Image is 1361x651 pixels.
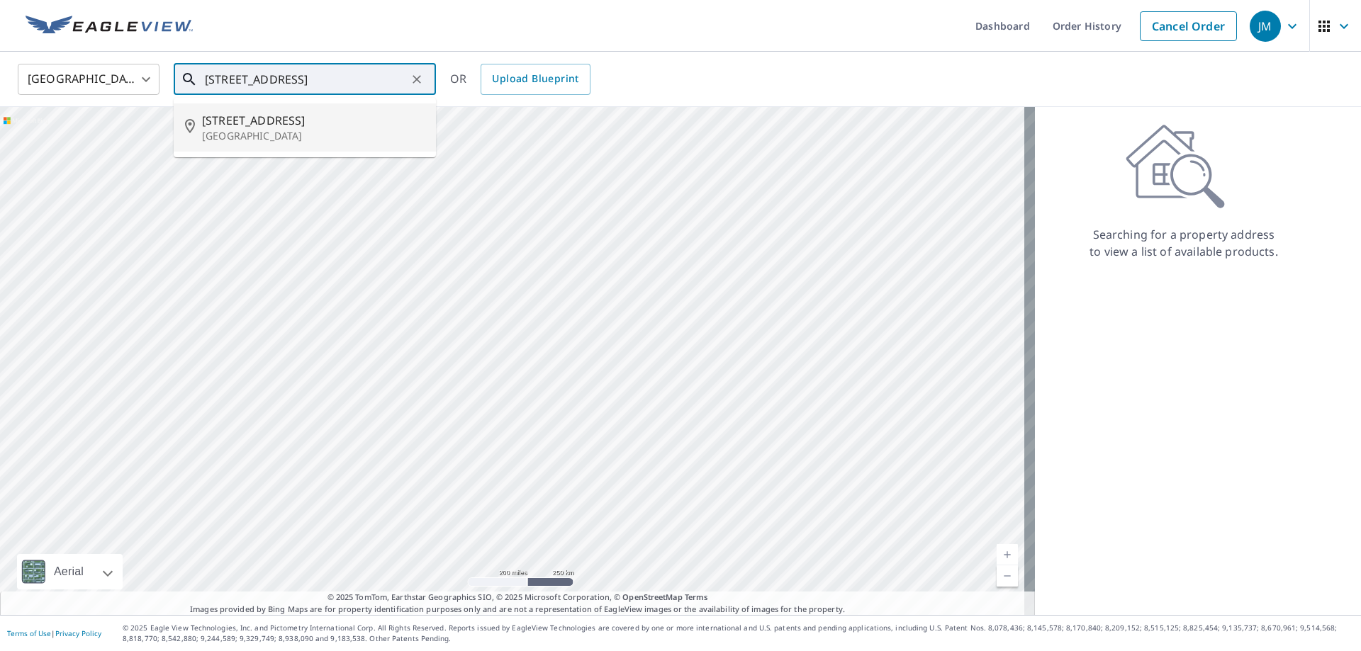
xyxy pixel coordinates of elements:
[327,591,708,604] span: © 2025 TomTom, Earthstar Geographics SIO, © 2025 Microsoft Corporation, ©
[1089,226,1279,260] p: Searching for a property address to view a list of available products.
[685,591,708,602] a: Terms
[202,129,425,143] p: [GEOGRAPHIC_DATA]
[18,60,159,99] div: [GEOGRAPHIC_DATA]
[55,628,101,638] a: Privacy Policy
[205,60,407,99] input: Search by address or latitude-longitude
[1140,11,1237,41] a: Cancel Order
[481,64,590,95] a: Upload Blueprint
[492,70,578,88] span: Upload Blueprint
[202,112,425,129] span: [STREET_ADDRESS]
[50,554,88,589] div: Aerial
[997,544,1018,565] a: Current Level 5, Zoom In
[997,565,1018,587] a: Current Level 5, Zoom Out
[123,623,1354,644] p: © 2025 Eagle View Technologies, Inc. and Pictometry International Corp. All Rights Reserved. Repo...
[407,69,427,89] button: Clear
[622,591,682,602] a: OpenStreetMap
[7,629,101,638] p: |
[450,64,590,95] div: OR
[17,554,123,589] div: Aerial
[7,628,51,638] a: Terms of Use
[26,16,193,37] img: EV Logo
[1250,11,1281,42] div: JM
